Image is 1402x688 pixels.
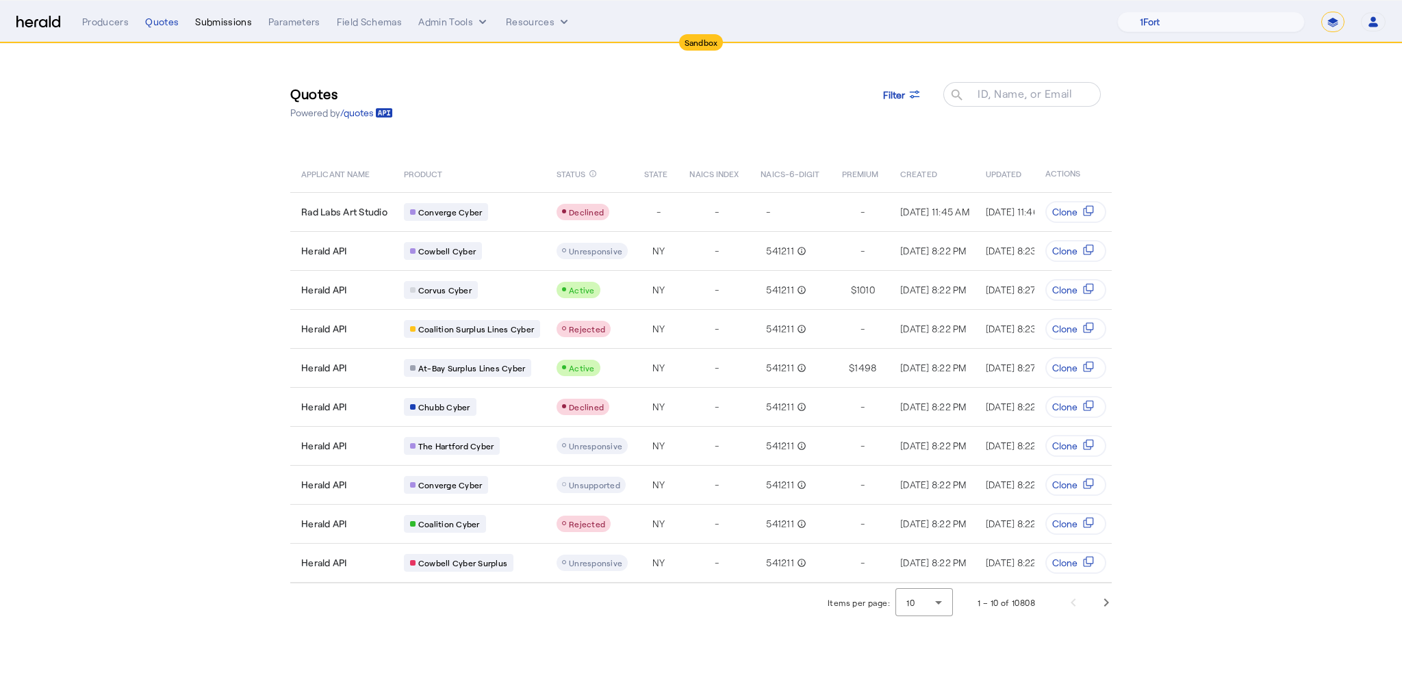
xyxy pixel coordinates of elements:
[900,362,967,373] span: [DATE] 8:22 PM
[883,88,905,102] span: Filter
[766,556,794,570] span: 541211
[986,440,1052,451] span: [DATE] 8:22 PM
[1045,240,1106,262] button: Clone
[828,596,890,609] div: Items per page:
[794,478,806,492] mat-icon: info_outline
[301,205,387,219] span: Rad Labs Art Studio
[418,207,483,217] span: Converge Cyber
[418,401,470,412] span: Chubb Cyber
[418,479,483,490] span: Converge Cyber
[986,166,1022,180] span: UPDATED
[861,205,865,219] span: -
[652,556,665,570] span: NY
[569,363,595,373] span: Active
[340,106,393,120] a: /quotes
[766,283,794,297] span: 541211
[1045,396,1106,418] button: Clone
[1045,357,1106,379] button: Clone
[986,284,1052,295] span: [DATE] 8:27 PM
[290,84,393,103] h3: Quotes
[766,361,794,375] span: 541211
[861,556,865,570] span: -
[766,478,794,492] span: 541211
[1052,283,1078,297] span: Clone
[986,362,1052,373] span: [DATE] 8:27 PM
[766,244,794,258] span: 541211
[1052,517,1078,531] span: Clone
[644,166,667,180] span: STATE
[16,16,60,29] img: Herald Logo
[1045,435,1106,457] button: Clone
[978,596,1035,609] div: 1 – 10 of 10808
[337,15,403,29] div: Field Schemas
[557,166,586,180] span: STATUS
[301,361,347,375] span: Herald API
[301,283,347,297] span: Herald API
[794,361,806,375] mat-icon: info_outline
[715,244,719,258] span: -
[301,166,370,180] span: APPLICANT NAME
[1045,513,1106,535] button: Clone
[1052,400,1078,414] span: Clone
[418,440,494,451] span: The Hartford Cyber
[652,439,665,453] span: NY
[290,106,393,120] p: Powered by
[301,244,347,258] span: Herald API
[301,439,347,453] span: Herald API
[268,15,320,29] div: Parameters
[715,478,719,492] span: -
[900,479,967,490] span: [DATE] 8:22 PM
[986,479,1052,490] span: [DATE] 8:22 PM
[861,244,865,258] span: -
[1045,318,1106,340] button: Clone
[794,322,806,336] mat-icon: info_outline
[986,518,1052,529] span: [DATE] 8:22 PM
[652,322,665,336] span: NY
[842,166,879,180] span: PREMIUM
[652,517,665,531] span: NY
[569,285,595,295] span: Active
[766,400,794,414] span: 541211
[569,480,620,490] span: Unsupported
[861,439,865,453] span: -
[569,246,622,256] span: Unresponsive
[900,440,967,451] span: [DATE] 8:22 PM
[900,166,937,180] span: CREATED
[794,517,806,531] mat-icon: info_outline
[652,478,665,492] span: NY
[195,15,252,29] div: Submissions
[715,205,719,219] span: -
[849,361,854,375] span: $
[986,323,1052,334] span: [DATE] 8:23 PM
[145,15,179,29] div: Quotes
[986,557,1052,568] span: [DATE] 8:22 PM
[589,166,597,181] mat-icon: info_outline
[569,558,622,568] span: Unresponsive
[1045,201,1106,223] button: Clone
[657,205,661,219] span: -
[1052,205,1078,219] span: Clone
[569,324,605,334] span: Rejected
[766,439,794,453] span: 541211
[900,245,967,256] span: [DATE] 8:22 PM
[652,244,665,258] span: NY
[418,557,507,568] span: Cowbell Cyber Surplus
[861,517,865,531] span: -
[1052,244,1078,258] span: Clone
[1045,474,1106,496] button: Clone
[1034,154,1112,192] th: ACTIONS
[794,400,806,414] mat-icon: info_outline
[569,402,604,412] span: Declined
[418,323,534,334] span: Coalition Surplus Lines Cyber
[301,478,347,492] span: Herald API
[861,400,865,414] span: -
[301,322,347,336] span: Herald API
[766,205,770,219] span: -
[715,400,719,414] span: -
[679,34,724,51] div: Sandbox
[794,244,806,258] mat-icon: info_outline
[1052,439,1078,453] span: Clone
[569,207,604,217] span: Declined
[1052,556,1078,570] span: Clone
[900,557,967,568] span: [DATE] 8:22 PM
